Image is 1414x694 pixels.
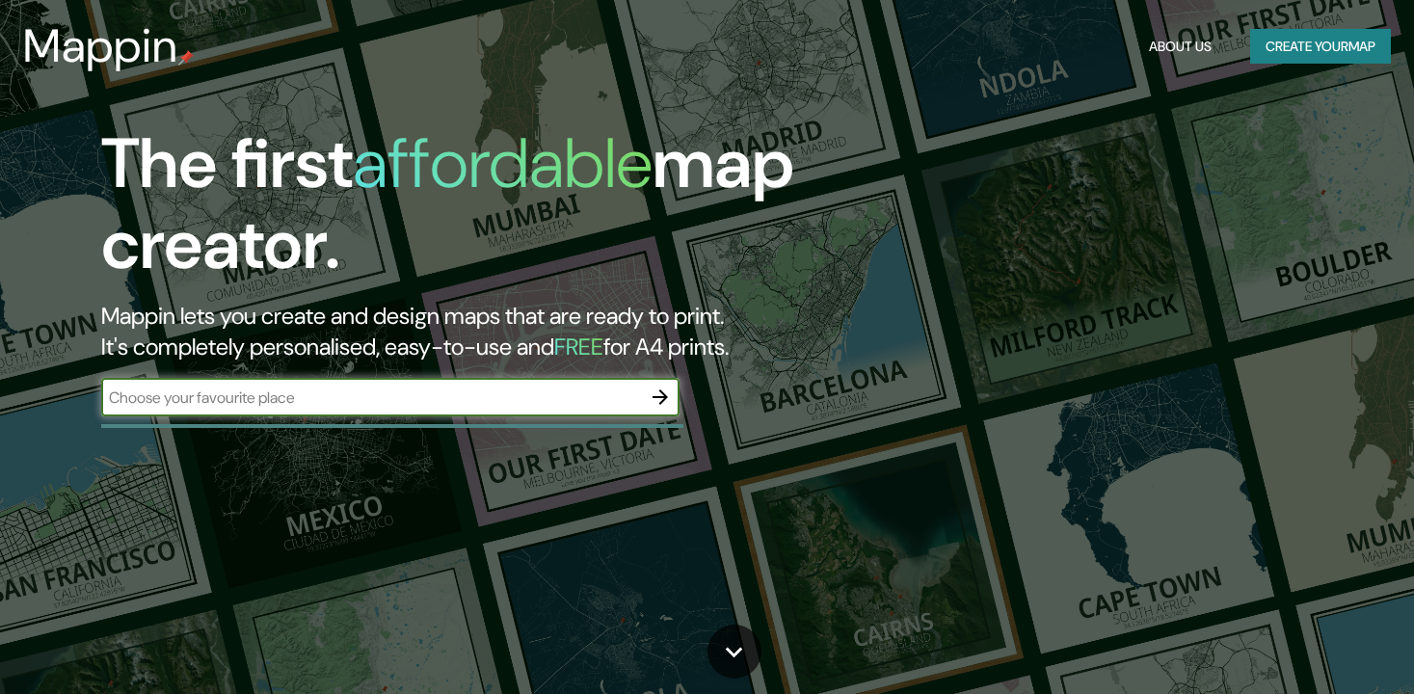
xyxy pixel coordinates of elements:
button: Create yourmap [1250,29,1391,65]
h3: Mappin [23,19,178,73]
h5: FREE [554,332,603,361]
h2: Mappin lets you create and design maps that are ready to print. It's completely personalised, eas... [101,301,809,362]
input: Choose your favourite place [101,387,641,409]
h1: affordable [353,119,653,208]
button: About Us [1141,29,1219,65]
img: mappin-pin [178,50,194,66]
h1: The first map creator. [101,123,809,301]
